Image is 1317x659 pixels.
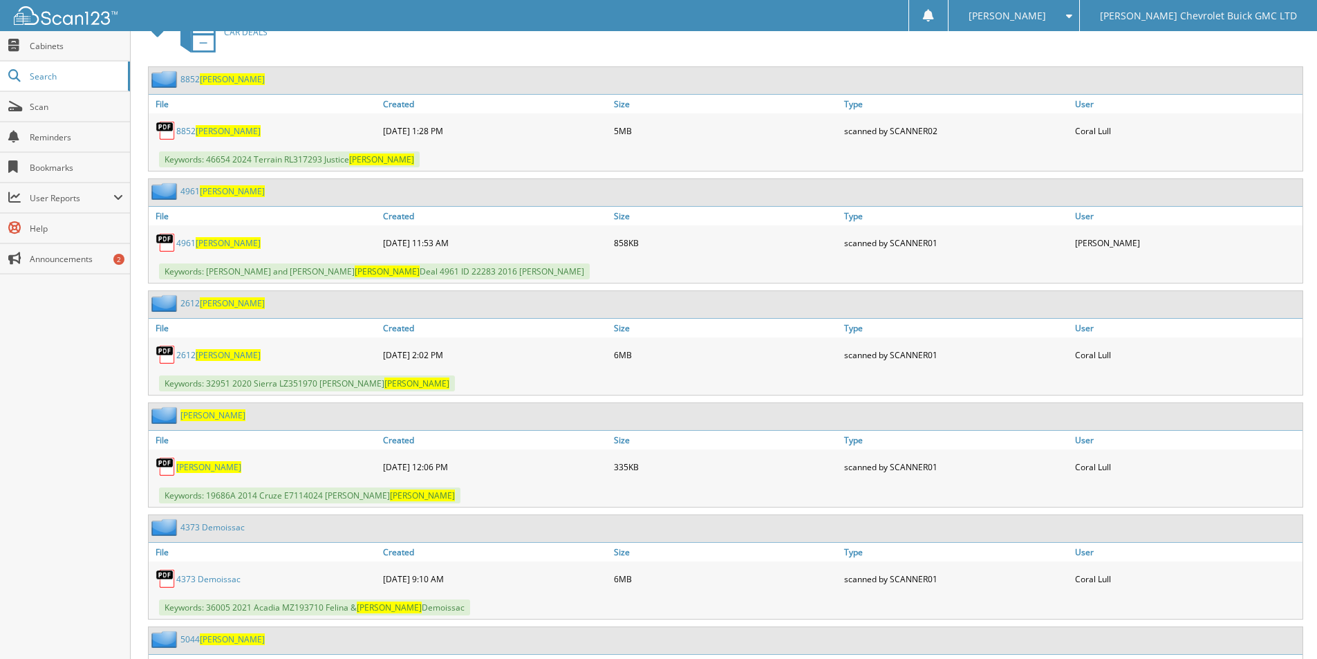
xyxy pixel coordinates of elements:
[180,185,265,197] a: 4961[PERSON_NAME]
[30,253,123,265] span: Announcements
[841,117,1072,145] div: scanned by SCANNER02
[151,183,180,200] img: folder2.png
[149,319,380,337] a: File
[610,341,841,369] div: 6MB
[180,409,245,421] a: [PERSON_NAME]
[1072,431,1302,449] a: User
[196,237,261,249] span: [PERSON_NAME]
[30,192,113,204] span: User Reports
[151,295,180,312] img: folder2.png
[841,229,1072,257] div: scanned by SCANNER01
[159,375,455,391] span: Keywords: 32951 2020 Sierra LZ351970 [PERSON_NAME]
[1072,117,1302,145] div: Coral Lull
[841,341,1072,369] div: scanned by SCANNER01
[355,266,420,277] span: [PERSON_NAME]
[841,453,1072,481] div: scanned by SCANNER01
[149,543,380,561] a: File
[610,543,841,561] a: Size
[172,5,268,59] a: CAR DEALS
[841,95,1072,113] a: Type
[200,633,265,645] span: [PERSON_NAME]
[113,254,124,265] div: 2
[841,207,1072,225] a: Type
[149,95,380,113] a: File
[159,600,470,615] span: Keywords: 36005 2021 Acadia MZ193710 Felina & Demoissac
[380,453,610,481] div: [DATE] 12:06 PM
[159,488,460,503] span: Keywords: 19686A 2014 Cruze E7114024 [PERSON_NAME]
[176,349,261,361] a: 2612[PERSON_NAME]
[176,125,261,137] a: 8852[PERSON_NAME]
[151,407,180,424] img: folder2.png
[380,431,610,449] a: Created
[841,565,1072,593] div: scanned by SCANNER01
[176,237,261,249] a: 4961[PERSON_NAME]
[200,185,265,197] span: [PERSON_NAME]
[224,26,268,38] span: CAR DEALS
[357,602,422,613] span: [PERSON_NAME]
[1072,207,1302,225] a: User
[841,543,1072,561] a: Type
[610,207,841,225] a: Size
[151,519,180,536] img: folder2.png
[349,154,414,165] span: [PERSON_NAME]
[30,162,123,174] span: Bookmarks
[156,456,176,477] img: PDF.png
[841,319,1072,337] a: Type
[180,521,245,533] a: 4373 Demoissac
[380,229,610,257] div: [DATE] 11:53 AM
[1072,319,1302,337] a: User
[610,117,841,145] div: 5MB
[610,431,841,449] a: Size
[380,207,610,225] a: Created
[196,349,261,361] span: [PERSON_NAME]
[156,120,176,141] img: PDF.png
[156,232,176,253] img: PDF.png
[180,297,265,309] a: 2612[PERSON_NAME]
[176,461,241,473] a: [PERSON_NAME]
[196,125,261,137] span: [PERSON_NAME]
[1072,543,1302,561] a: User
[30,40,123,52] span: Cabinets
[159,151,420,167] span: Keywords: 46654 2024 Terrain RL317293 Justice
[200,297,265,309] span: [PERSON_NAME]
[149,431,380,449] a: File
[384,378,449,389] span: [PERSON_NAME]
[159,263,590,279] span: Keywords: [PERSON_NAME] and [PERSON_NAME] Deal 4961 ID 22283 2016 [PERSON_NAME]
[610,95,841,113] a: Size
[1072,565,1302,593] div: Coral Lull
[180,633,265,645] a: 5044[PERSON_NAME]
[176,573,241,585] a: 4373 Demoissac
[380,543,610,561] a: Created
[151,631,180,648] img: folder2.png
[380,565,610,593] div: [DATE] 9:10 AM
[380,117,610,145] div: [DATE] 1:28 PM
[1072,453,1302,481] div: Coral Lull
[30,71,121,82] span: Search
[969,12,1046,20] span: [PERSON_NAME]
[1072,95,1302,113] a: User
[14,6,118,25] img: scan123-logo-white.svg
[156,568,176,589] img: PDF.png
[200,73,265,85] span: [PERSON_NAME]
[30,101,123,113] span: Scan
[180,73,265,85] a: 8852[PERSON_NAME]
[30,223,123,234] span: Help
[610,565,841,593] div: 6MB
[610,229,841,257] div: 858KB
[151,71,180,88] img: folder2.png
[380,341,610,369] div: [DATE] 2:02 PM
[390,490,455,501] span: [PERSON_NAME]
[610,453,841,481] div: 335KB
[1100,12,1297,20] span: [PERSON_NAME] Chevrolet Buick GMC LTD
[610,319,841,337] a: Size
[1072,229,1302,257] div: [PERSON_NAME]
[380,319,610,337] a: Created
[149,207,380,225] a: File
[30,131,123,143] span: Reminders
[156,344,176,365] img: PDF.png
[380,95,610,113] a: Created
[841,431,1072,449] a: Type
[1072,341,1302,369] div: Coral Lull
